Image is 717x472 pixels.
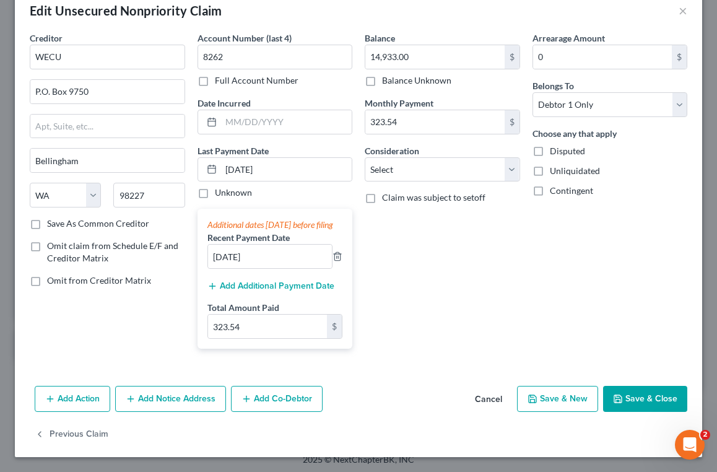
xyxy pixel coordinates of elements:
button: Add Action [35,386,110,412]
label: Recent Payment Date [207,231,290,244]
label: Balance Unknown [382,74,451,87]
span: Belongs To [532,81,574,91]
input: 0.00 [365,110,505,134]
label: Last Payment Date [198,144,269,157]
label: Balance [365,32,395,45]
label: Account Number (last 4) [198,32,292,45]
div: $ [505,45,519,69]
span: 2 [700,430,710,440]
div: Additional dates [DATE] before filing [207,219,343,231]
button: Cancel [465,387,512,412]
button: × [679,3,687,18]
span: Disputed [550,146,585,156]
label: Consideration [365,144,419,157]
input: 0.00 [208,315,328,338]
input: 0.00 [533,45,672,69]
div: Edit Unsecured Nonpriority Claim [30,2,222,19]
input: Enter address... [30,80,185,103]
label: Choose any that apply [532,127,617,140]
div: $ [505,110,519,134]
span: Creditor [30,33,63,43]
button: Save & New [517,386,598,412]
label: Arrearage Amount [532,32,605,45]
label: Unknown [215,186,252,199]
button: Previous Claim [35,422,108,448]
div: $ [672,45,687,69]
input: -- [208,245,332,268]
label: Full Account Number [215,74,298,87]
label: Date Incurred [198,97,251,110]
input: Enter zip... [113,183,185,208]
button: Add Notice Address [115,386,226,412]
button: Add Additional Payment Date [207,281,334,291]
span: Contingent [550,185,593,196]
input: Enter city... [30,149,185,172]
input: Search creditor by name... [30,45,185,69]
input: MM/DD/YYYY [221,158,352,181]
button: Save & Close [603,386,687,412]
label: Monthly Payment [365,97,433,110]
input: Apt, Suite, etc... [30,115,185,138]
span: Omit from Creditor Matrix [47,275,151,286]
span: Unliquidated [550,165,600,176]
div: $ [327,315,342,338]
input: 0.00 [365,45,505,69]
label: Total Amount Paid [207,301,279,314]
button: Add Co-Debtor [231,386,323,412]
iframe: Intercom live chat [675,430,705,460]
input: MM/DD/YYYY [221,110,352,134]
input: XXXX [198,45,353,69]
label: Save As Common Creditor [47,217,149,230]
span: Claim was subject to setoff [382,192,485,203]
span: Omit claim from Schedule E/F and Creditor Matrix [47,240,178,263]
